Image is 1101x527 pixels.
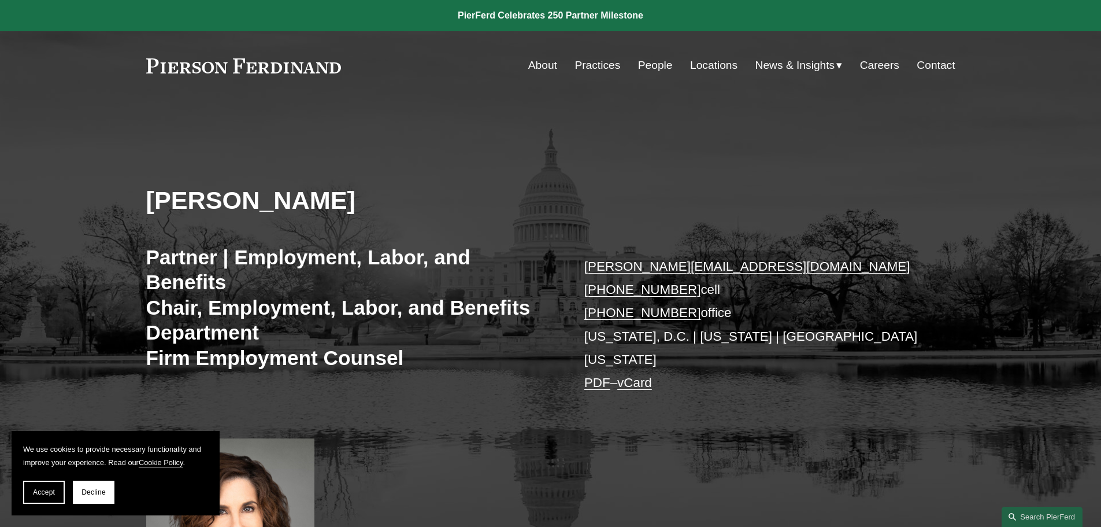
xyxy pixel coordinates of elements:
[755,54,843,76] a: folder dropdown
[584,259,910,274] a: [PERSON_NAME][EMAIL_ADDRESS][DOMAIN_NAME]
[23,481,65,504] button: Accept
[1002,507,1083,527] a: Search this site
[584,375,610,390] a: PDF
[638,54,673,76] a: People
[33,488,55,496] span: Accept
[146,185,551,215] h2: [PERSON_NAME]
[23,443,208,469] p: We use cookies to provide necessary functionality and improve your experience. Read our .
[584,305,701,320] a: [PHONE_NUMBER]
[617,375,652,390] a: vCard
[139,458,183,467] a: Cookie Policy
[584,255,921,395] p: cell office [US_STATE], D.C. | [US_STATE] | [GEOGRAPHIC_DATA][US_STATE] –
[73,481,114,504] button: Decline
[690,54,737,76] a: Locations
[528,54,557,76] a: About
[917,54,955,76] a: Contact
[584,282,701,297] a: [PHONE_NUMBER]
[860,54,899,76] a: Careers
[146,245,551,371] h3: Partner | Employment, Labor, and Benefits Chair, Employment, Labor, and Benefits Department Firm ...
[12,431,220,515] section: Cookie banner
[755,56,835,76] span: News & Insights
[574,54,620,76] a: Practices
[81,488,106,496] span: Decline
